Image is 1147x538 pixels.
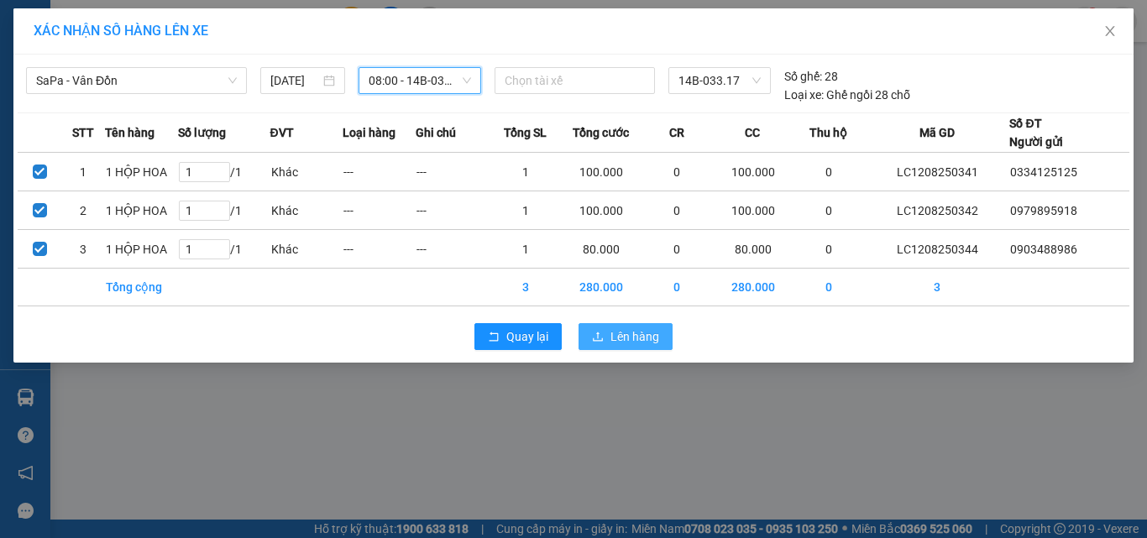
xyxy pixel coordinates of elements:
[1010,243,1077,256] span: 0903488986
[1010,165,1077,179] span: 0334125125
[793,191,866,230] td: 0
[641,269,714,306] td: 0
[8,64,169,93] strong: 024 3236 3236 -
[416,191,489,230] td: ---
[784,67,838,86] div: 28
[489,230,562,269] td: 1
[1009,114,1063,151] div: Số ĐT Người gửi
[8,49,169,108] span: Gửi hàng [GEOGRAPHIC_DATA]: Hotline:
[641,191,714,230] td: 0
[488,331,500,344] span: rollback
[369,68,472,93] span: 08:00 - 14B-033.17
[714,153,793,191] td: 100.000
[784,86,910,104] div: Ghế ngồi 28 chỗ
[865,269,1009,306] td: 3
[105,123,155,142] span: Tên hàng
[1087,8,1134,55] button: Close
[745,123,760,142] span: CC
[865,191,1009,230] td: LC1208250342
[343,153,416,191] td: ---
[270,191,343,230] td: Khác
[793,269,866,306] td: 0
[784,86,824,104] span: Loại xe:
[669,123,684,142] span: CR
[793,230,866,269] td: 0
[714,191,793,230] td: 100.000
[416,123,456,142] span: Ghi chú
[610,327,659,346] span: Lên hàng
[562,269,641,306] td: 280.000
[714,269,793,306] td: 280.000
[562,191,641,230] td: 100.000
[641,153,714,191] td: 0
[678,68,761,93] span: 14B-033.17
[61,230,105,269] td: 3
[105,269,178,306] td: Tổng cộng
[579,323,673,350] button: uploadLên hàng
[1103,24,1117,38] span: close
[61,191,105,230] td: 2
[865,153,1009,191] td: LC1208250341
[61,153,105,191] td: 1
[506,327,548,346] span: Quay lại
[784,67,822,86] span: Số ghế:
[865,230,1009,269] td: LC1208250344
[489,191,562,230] td: 1
[270,71,319,90] input: 13/08/2025
[178,153,270,191] td: / 1
[270,153,343,191] td: Khác
[18,8,158,44] strong: Công ty TNHH Phúc Xuyên
[416,230,489,269] td: ---
[489,153,562,191] td: 1
[35,79,168,108] strong: 0888 827 827 - 0848 827 827
[809,123,847,142] span: Thu hộ
[178,123,226,142] span: Số lượng
[15,112,161,157] span: Gửi hàng Hạ Long: Hotline:
[72,123,94,142] span: STT
[178,230,270,269] td: / 1
[105,191,178,230] td: 1 HỘP HOA
[573,123,629,142] span: Tổng cước
[504,123,547,142] span: Tổng SL
[474,323,562,350] button: rollbackQuay lại
[105,230,178,269] td: 1 HỘP HOA
[562,230,641,269] td: 80.000
[343,191,416,230] td: ---
[641,230,714,269] td: 0
[270,123,294,142] span: ĐVT
[343,123,395,142] span: Loại hàng
[793,153,866,191] td: 0
[36,68,237,93] span: SaPa - Vân Đồn
[270,230,343,269] td: Khác
[919,123,955,142] span: Mã GD
[489,269,562,306] td: 3
[178,191,270,230] td: / 1
[416,153,489,191] td: ---
[562,153,641,191] td: 100.000
[34,23,208,39] span: XÁC NHẬN SỐ HÀNG LÊN XE
[105,153,178,191] td: 1 HỘP HOA
[1010,204,1077,217] span: 0979895918
[714,230,793,269] td: 80.000
[592,331,604,344] span: upload
[343,230,416,269] td: ---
